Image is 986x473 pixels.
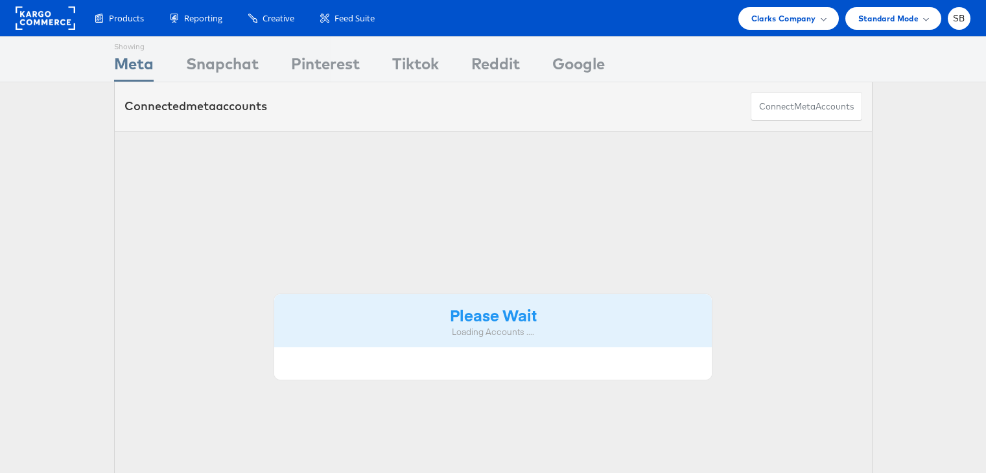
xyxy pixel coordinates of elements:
span: Products [109,12,144,25]
span: Standard Mode [858,12,919,25]
span: Feed Suite [335,12,375,25]
span: Reporting [184,12,222,25]
div: Loading Accounts .... [284,326,703,338]
div: Tiktok [392,52,439,82]
span: SB [953,14,965,23]
button: ConnectmetaAccounts [751,92,862,121]
div: Reddit [471,52,520,82]
div: Pinterest [291,52,360,82]
span: Creative [263,12,294,25]
div: Meta [114,52,154,82]
span: Clarks Company [751,12,816,25]
span: meta [186,98,216,113]
strong: Please Wait [450,304,537,325]
span: meta [794,100,816,113]
div: Snapchat [186,52,259,82]
div: Showing [114,37,154,52]
div: Google [552,52,605,82]
div: Connected accounts [124,98,267,115]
